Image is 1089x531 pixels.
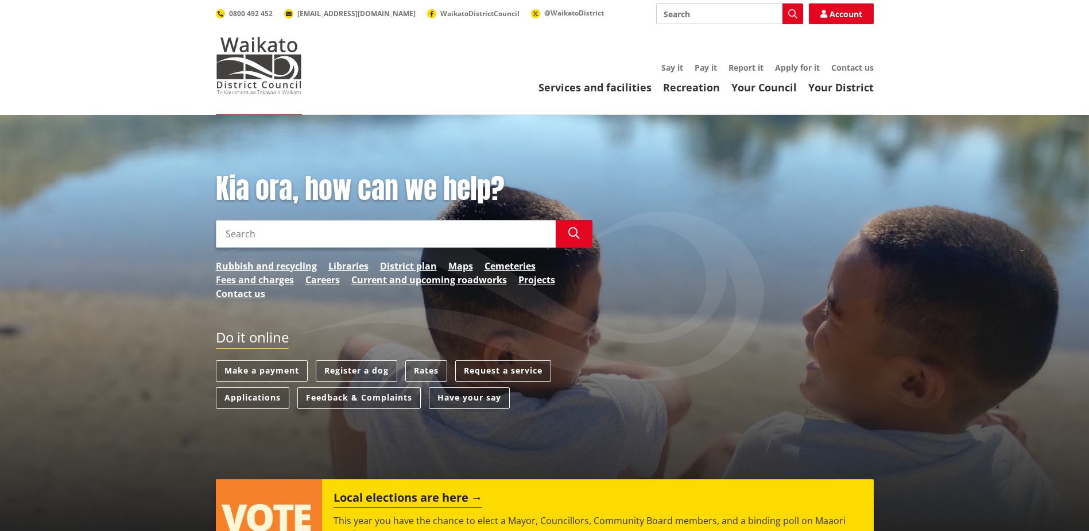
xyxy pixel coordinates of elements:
[297,387,421,409] a: Feedback & Complaints
[229,9,273,18] span: 0800 492 452
[440,9,520,18] span: WaikatoDistrictCouncil
[334,491,482,508] h2: Local elections are here
[405,360,447,382] a: Rates
[216,329,289,349] h2: Do it online
[380,259,437,273] a: District plan
[448,259,473,273] a: Maps
[808,80,874,94] a: Your District
[316,360,397,382] a: Register a dog
[485,259,536,273] a: Cemeteries
[284,9,416,18] a: [EMAIL_ADDRESS][DOMAIN_NAME]
[427,9,520,18] a: WaikatoDistrictCouncil
[216,172,592,206] h1: Kia ora, how can we help?
[216,9,273,18] a: 0800 492 452
[663,80,720,94] a: Recreation
[216,287,265,301] a: Contact us
[305,273,340,287] a: Careers
[775,62,820,73] a: Apply for it
[538,80,652,94] a: Services and facilities
[728,62,764,73] a: Report it
[531,8,604,18] a: @WaikatoDistrict
[661,62,683,73] a: Say it
[455,360,551,382] a: Request a service
[518,273,555,287] a: Projects
[216,37,302,94] img: Waikato District Council - Te Kaunihera aa Takiwaa o Waikato
[429,387,510,409] a: Have your say
[731,80,797,94] a: Your Council
[831,62,874,73] a: Contact us
[656,3,803,24] input: Search input
[351,273,507,287] a: Current and upcoming roadworks
[216,273,294,287] a: Fees and charges
[544,8,604,18] span: @WaikatoDistrict
[216,360,308,382] a: Make a payment
[216,220,556,248] input: Search input
[216,259,317,273] a: Rubbish and recycling
[328,259,369,273] a: Libraries
[695,62,717,73] a: Pay it
[297,9,416,18] span: [EMAIL_ADDRESS][DOMAIN_NAME]
[216,387,289,409] a: Applications
[809,3,874,24] a: Account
